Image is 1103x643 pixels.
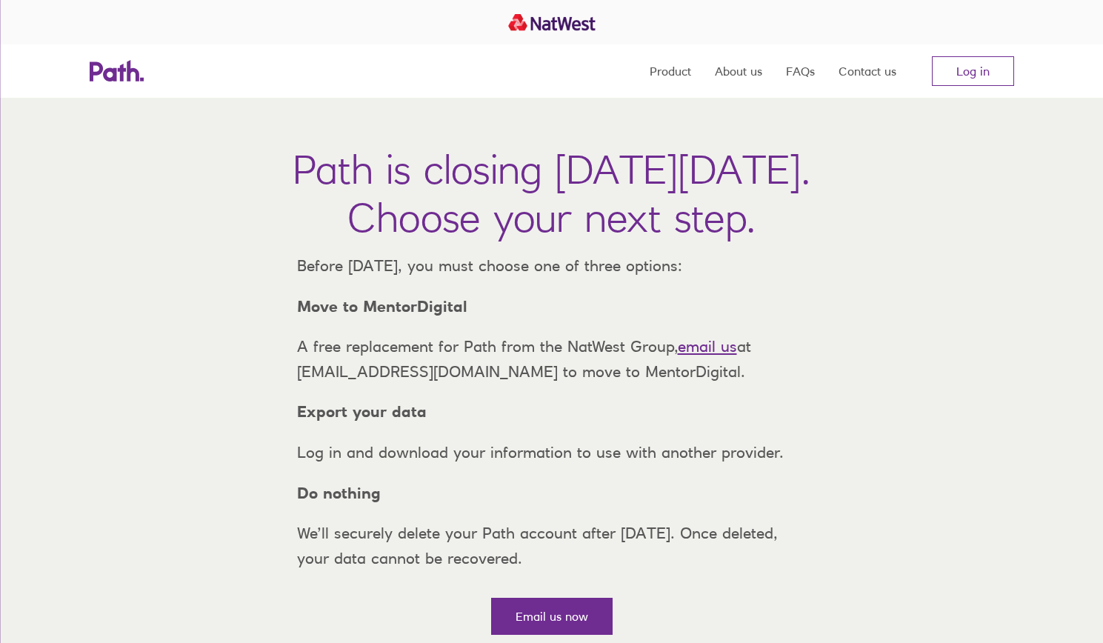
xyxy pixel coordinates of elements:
[839,44,896,98] a: Contact us
[650,44,691,98] a: Product
[285,521,819,570] p: We’ll securely delete your Path account after [DATE]. Once deleted, your data cannot be recovered.
[297,484,381,502] strong: Do nothing
[715,44,762,98] a: About us
[491,598,613,635] a: Email us now
[285,253,819,279] p: Before [DATE], you must choose one of three options:
[285,440,819,465] p: Log in and download your information to use with another provider.
[932,56,1014,86] a: Log in
[285,334,819,384] p: A free replacement for Path from the NatWest Group, at [EMAIL_ADDRESS][DOMAIN_NAME] to move to Me...
[678,337,737,356] a: email us
[297,297,467,316] strong: Move to MentorDigital
[293,145,810,241] h1: Path is closing [DATE][DATE]. Choose your next step.
[786,44,815,98] a: FAQs
[297,402,427,421] strong: Export your data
